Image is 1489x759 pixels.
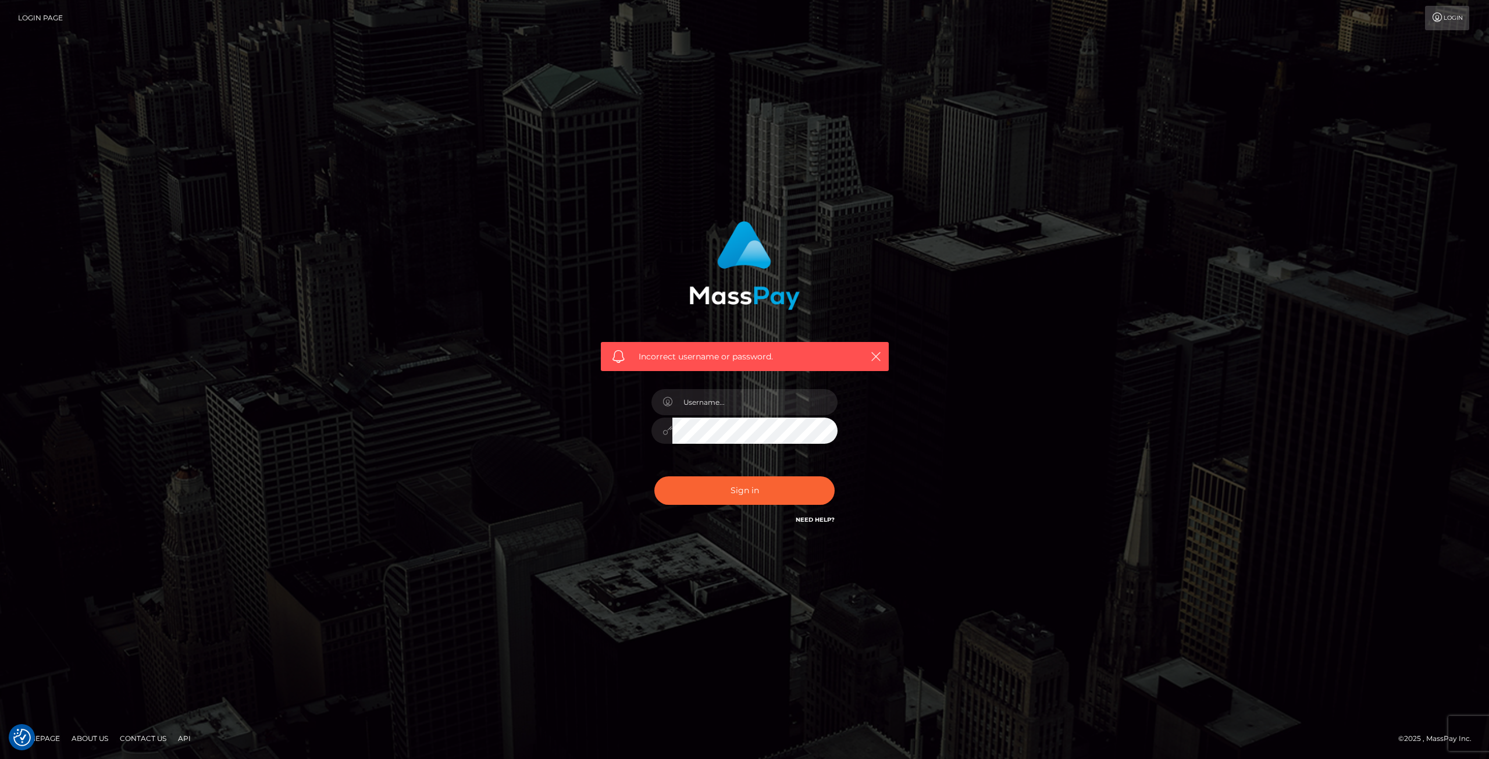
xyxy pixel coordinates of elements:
a: About Us [67,729,113,747]
a: Login [1425,6,1469,30]
a: Login Page [18,6,63,30]
input: Username... [672,389,838,415]
img: MassPay Login [689,221,800,310]
span: Incorrect username or password. [639,351,851,363]
button: Sign in [654,476,835,505]
button: Consent Preferences [13,729,31,746]
div: © 2025 , MassPay Inc. [1398,732,1480,745]
img: Revisit consent button [13,729,31,746]
a: API [173,729,195,747]
a: Need Help? [796,516,835,523]
a: Homepage [13,729,65,747]
a: Contact Us [115,729,171,747]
